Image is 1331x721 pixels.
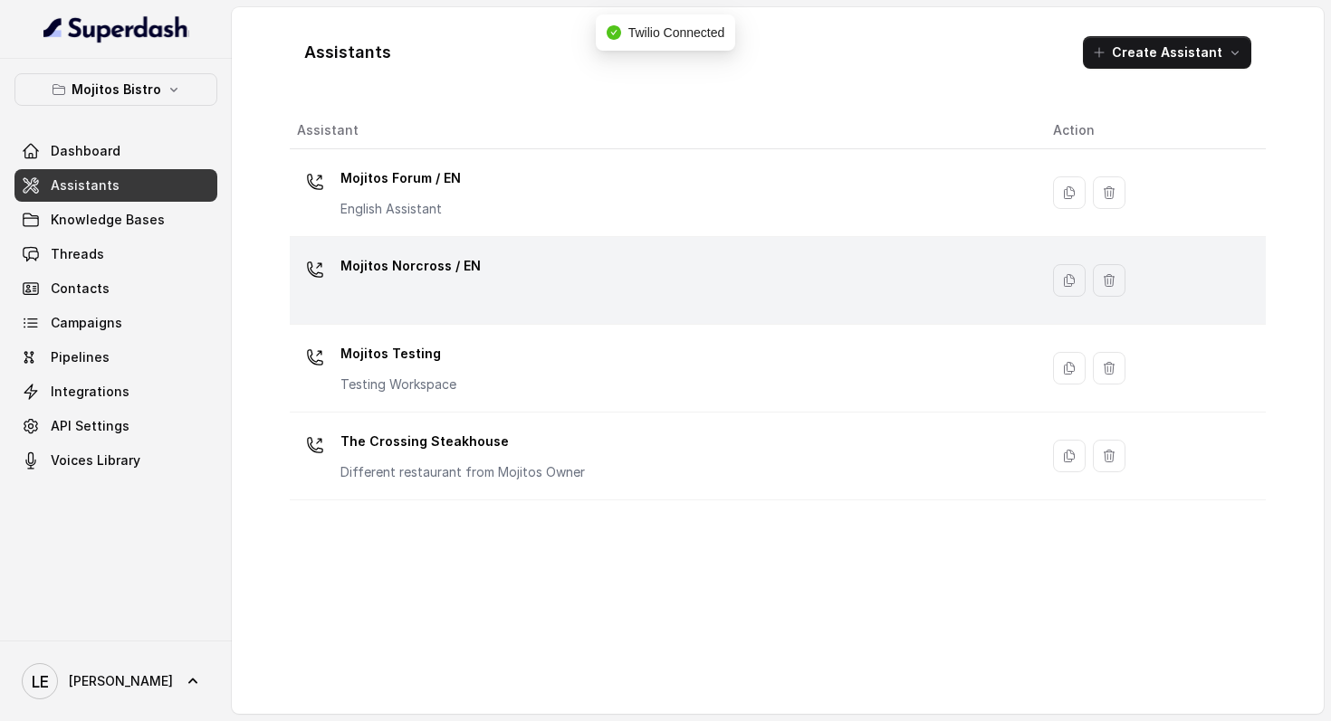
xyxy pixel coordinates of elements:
a: Pipelines [14,341,217,374]
span: Assistants [51,176,120,194]
p: Testing Workspace [340,375,456,394]
p: Mojitos Norcross / EN [340,251,481,280]
p: The Crossing Steakhouse [340,427,585,456]
h1: Assistants [304,38,391,67]
span: Campaigns [51,314,122,332]
img: light.svg [43,14,189,43]
span: [PERSON_NAME] [69,672,173,690]
p: Different restaurant from Mojitos Owner [340,463,585,481]
a: Threads [14,238,217,270]
th: Action [1039,112,1266,149]
a: Assistants [14,169,217,202]
span: Dashboard [51,142,120,160]
a: Contacts [14,272,217,305]
button: Create Assistant [1083,36,1251,69]
span: Knowledge Bases [51,211,165,229]
a: Campaigns [14,307,217,339]
a: Knowledge Bases [14,204,217,236]
a: Voices Library [14,444,217,477]
span: Threads [51,245,104,263]
a: Integrations [14,375,217,408]
span: Contacts [51,280,110,298]
a: [PERSON_NAME] [14,656,217,707]
span: Pipelines [51,348,110,366]
p: Mojitos Forum / EN [340,164,461,193]
span: Integrations [51,383,129,401]
span: Twilio Connected [628,25,725,40]
span: API Settings [51,417,129,435]
a: Dashboard [14,135,217,167]
button: Mojitos Bistro [14,73,217,106]
th: Assistant [290,112,1039,149]
p: Mojitos Testing [340,339,456,368]
span: Voices Library [51,451,140,470]
p: English Assistant [340,200,461,218]
text: LE [32,672,49,691]
a: API Settings [14,410,217,442]
p: Mojitos Bistro [72,79,161,100]
span: check-circle [607,25,621,40]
